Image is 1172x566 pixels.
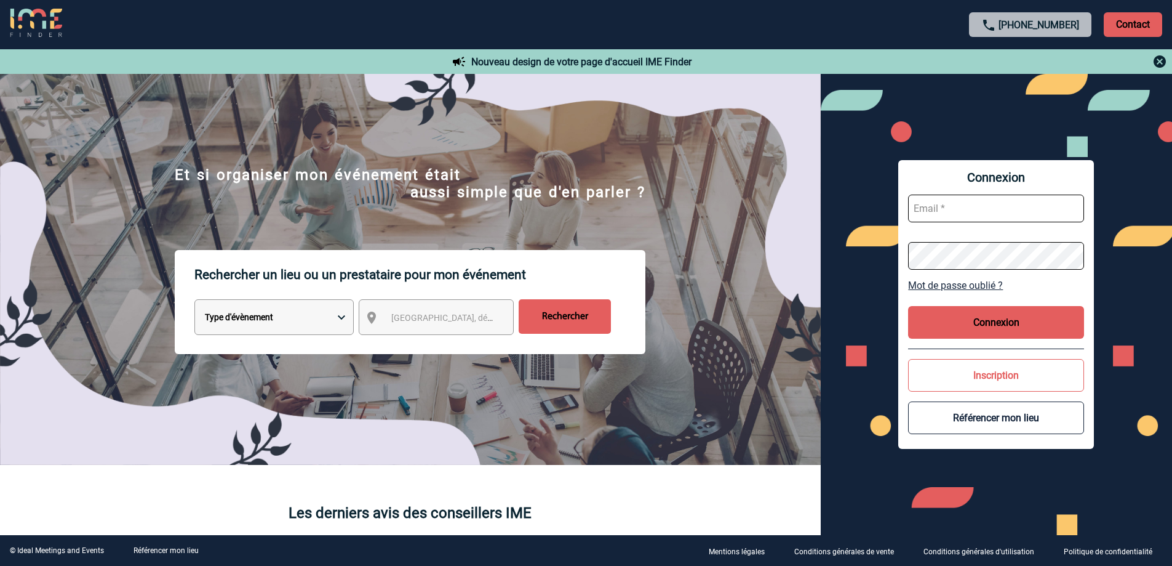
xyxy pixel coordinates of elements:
button: Référencer mon lieu [908,402,1084,434]
p: Politique de confidentialité [1064,548,1152,556]
img: call-24-px.png [981,18,996,33]
button: Inscription [908,359,1084,392]
a: Référencer mon lieu [134,546,199,555]
input: Email * [908,195,1084,222]
a: [PHONE_NUMBER] [999,19,1079,31]
a: Conditions générales d'utilisation [914,545,1054,557]
p: Rechercher un lieu ou un prestataire pour mon événement [194,250,645,299]
p: Conditions générales de vente [794,548,894,556]
p: Mentions légales [709,548,765,556]
p: Contact [1104,12,1162,37]
a: Conditions générales de vente [784,545,914,557]
button: Connexion [908,306,1084,339]
span: [GEOGRAPHIC_DATA], département, région... [391,313,562,323]
a: Politique de confidentialité [1054,545,1172,557]
a: Mentions légales [699,545,784,557]
a: Mot de passe oublié ? [908,280,1084,291]
div: © Ideal Meetings and Events [10,546,104,555]
span: Connexion [908,170,1084,185]
p: Conditions générales d'utilisation [923,548,1034,556]
input: Rechercher [519,299,611,334]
